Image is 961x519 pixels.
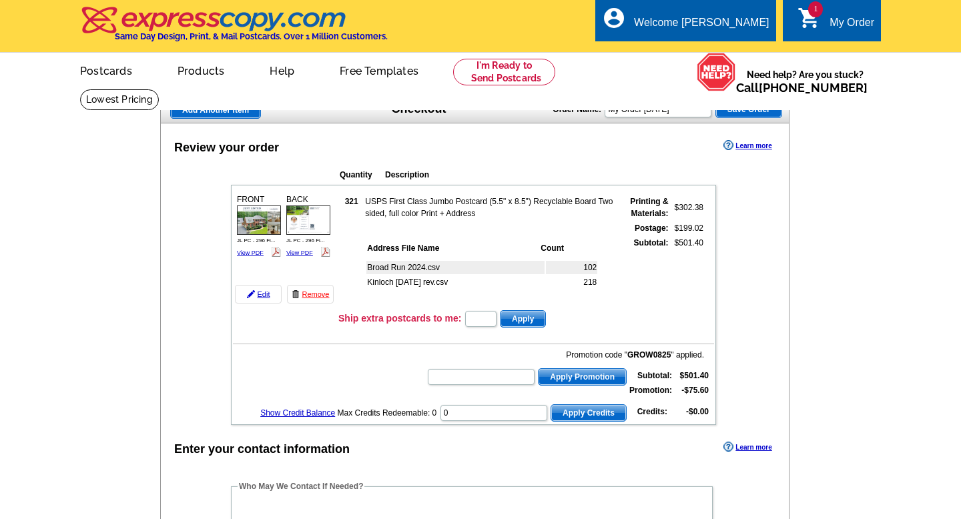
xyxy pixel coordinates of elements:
[602,6,626,30] i: account_circle
[292,290,300,298] img: trashcan-icon.gif
[171,102,260,118] span: Add Another Item
[634,17,769,35] div: Welcome [PERSON_NAME]
[697,53,736,91] img: help
[115,31,388,41] h4: Same Day Design, Print, & Mail Postcards. Over 1 Million Customers.
[551,405,626,421] span: Apply Credits
[551,404,627,422] button: Apply Credits
[500,310,546,328] button: Apply
[339,168,383,181] th: Quantity
[235,191,283,261] div: FRONT
[286,205,330,235] img: small-thumb.jpg
[546,276,597,289] td: 218
[635,223,669,233] strong: Postage:
[426,349,704,361] div: Promotion code " " applied.
[808,1,823,17] span: 1
[723,140,771,151] a: Learn more
[671,236,704,306] td: $501.40
[247,290,255,298] img: pencil-icon.gif
[286,237,325,243] span: JL PC - 296 Fi...
[797,6,822,30] i: shopping_cart
[686,407,709,416] strong: -$0.00
[723,442,771,452] a: Learn more
[364,195,616,220] td: USPS First Class Jumbo Postcard (5.5" x 8.5") Recyclable Board Two sided, full color Print + Address
[260,408,335,418] a: Show Credit Balance
[174,440,350,458] div: Enter your contact information
[540,241,597,255] th: Count
[237,249,264,256] a: View PDF
[366,276,545,289] td: Kinloch [DATE] rev.csv
[830,17,874,35] div: My Order
[366,261,545,274] td: Broad Run 2024.csv
[237,205,281,235] img: small-thumb.jpg
[59,54,153,85] a: Postcards
[671,221,704,235] td: $199.02
[680,371,709,380] strong: $501.40
[366,241,539,255] th: Address File Name
[671,195,704,220] td: $302.38
[538,368,627,386] button: Apply Promotion
[156,54,246,85] a: Products
[539,369,626,385] span: Apply Promotion
[501,311,545,327] span: Apply
[384,168,629,181] th: Description
[284,191,332,261] div: BACK
[736,68,874,95] span: Need help? Are you stuck?
[546,261,597,274] td: 102
[629,386,672,395] strong: Promotion:
[736,81,868,95] span: Call
[170,101,261,119] a: Add Another Item
[338,312,461,324] h3: Ship extra postcards to me:
[630,197,668,218] strong: Printing & Materials:
[338,408,437,418] span: Max Credits Redeemable: 0
[320,247,330,257] img: pdf_logo.png
[287,285,334,304] a: Remove
[637,371,672,380] strong: Subtotal:
[637,407,667,416] strong: Credits:
[238,480,364,492] legend: Who May We Contact If Needed?
[271,247,281,257] img: pdf_logo.png
[237,237,276,243] span: JL PC - 296 Fi...
[174,139,279,157] div: Review your order
[345,197,358,206] strong: 321
[634,238,669,247] strong: Subtotal:
[797,15,874,31] a: 1 shopping_cart My Order
[627,350,671,360] b: GROW0825
[248,54,316,85] a: Help
[286,249,313,256] a: View PDF
[318,54,440,85] a: Free Templates
[80,16,388,41] a: Same Day Design, Print, & Mail Postcards. Over 1 Million Customers.
[235,285,282,304] a: Edit
[759,81,868,95] a: [PHONE_NUMBER]
[681,386,709,395] strong: -$75.60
